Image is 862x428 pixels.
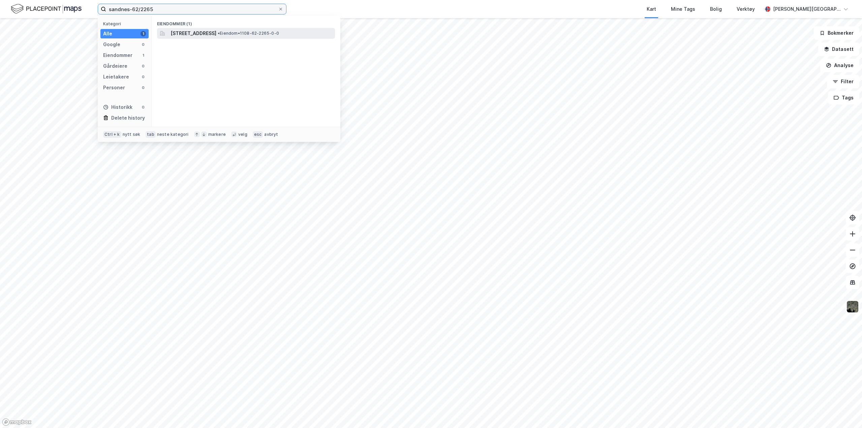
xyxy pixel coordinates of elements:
div: Personer [103,84,125,92]
span: [STREET_ADDRESS] [171,29,216,37]
div: Kategori [103,21,149,26]
div: esc [253,131,263,138]
button: Bokmerker [814,26,859,40]
div: velg [238,132,247,137]
div: Verktøy [737,5,755,13]
button: Datasett [818,42,859,56]
span: Eiendom • 1108-62-2265-0-0 [218,31,279,36]
div: neste kategori [157,132,189,137]
div: Delete history [111,114,145,122]
div: 0 [141,63,146,69]
div: Eiendommer (1) [152,16,340,28]
div: Eiendommer [103,51,132,59]
input: Søk på adresse, matrikkel, gårdeiere, leietakere eller personer [106,4,278,14]
div: 0 [141,85,146,90]
div: Kart [647,5,656,13]
div: Leietakere [103,73,129,81]
img: logo.f888ab2527a4732fd821a326f86c7f29.svg [11,3,82,15]
div: Google [103,40,120,49]
div: 0 [141,42,146,47]
button: Filter [827,75,859,88]
div: 1 [141,53,146,58]
span: • [218,31,220,36]
div: Ctrl + k [103,131,121,138]
div: Historikk [103,103,132,111]
div: avbryt [264,132,278,137]
div: tab [146,131,156,138]
div: 0 [141,74,146,80]
iframe: Chat Widget [828,396,862,428]
button: Tags [828,91,859,104]
div: 0 [141,104,146,110]
a: Mapbox homepage [2,418,32,426]
div: Bolig [710,5,722,13]
div: markere [208,132,226,137]
button: Analyse [820,59,859,72]
div: Alle [103,30,112,38]
div: Gårdeiere [103,62,127,70]
div: 1 [141,31,146,36]
img: 9k= [846,300,859,313]
div: [PERSON_NAME][GEOGRAPHIC_DATA] [773,5,840,13]
div: Mine Tags [671,5,695,13]
div: nytt søk [123,132,141,137]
